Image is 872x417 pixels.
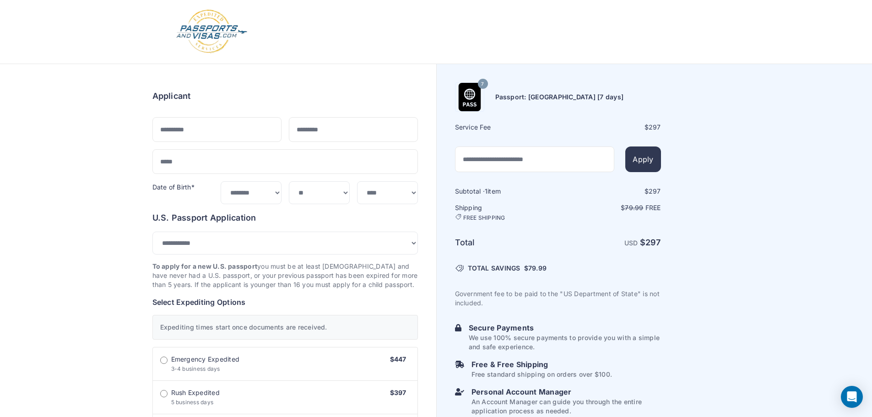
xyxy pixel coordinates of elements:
span: 79.99 [528,264,547,272]
h6: Select Expediting Options [152,297,418,308]
span: 7 [481,78,484,90]
h6: Shipping [455,203,557,222]
h6: Total [455,236,557,249]
span: 3-4 business days [171,365,220,372]
div: Expediting times start once documents are received. [152,315,418,340]
p: An Account Manager can guide you through the entire application process as needed. [471,397,661,416]
h6: Free & Free Shipping [471,359,612,370]
span: $397 [390,389,406,396]
h6: U.S. Passport Application [152,211,418,224]
span: $447 [390,355,406,363]
h6: Personal Account Manager [471,386,661,397]
h6: Subtotal · item [455,187,557,196]
span: 297 [649,187,661,195]
p: Free standard shipping on orders over $100. [471,370,612,379]
span: Rush Expedited [171,388,220,397]
span: 1 [485,187,487,195]
span: $ [524,264,547,273]
span: FREE SHIPPING [463,214,505,222]
h6: Applicant [152,90,191,103]
span: TOTAL SAVINGS [468,264,520,273]
span: Free [645,204,661,211]
button: Apply [625,146,661,172]
label: Date of Birth* [152,183,195,191]
p: you must be at least [DEMOGRAPHIC_DATA] and have never had a U.S. passport, or your previous pass... [152,262,418,289]
h6: Service Fee [455,123,557,132]
div: $ [559,123,661,132]
h6: Passport: [GEOGRAPHIC_DATA] [7 days] [495,92,624,102]
div: Open Intercom Messenger [841,386,863,408]
strong: $ [640,238,661,247]
p: Government fee to be paid to the "US Department of State" is not included. [455,289,661,308]
p: We use 100% secure payments to provide you with a simple and safe experience. [469,333,661,352]
span: 297 [645,238,661,247]
span: 5 business days [171,399,214,406]
div: $ [559,187,661,196]
span: 79.99 [625,204,643,211]
span: USD [624,239,638,247]
p: $ [559,203,661,212]
strong: To apply for a new U.S. passport [152,262,258,270]
img: Logo [175,9,248,54]
span: 297 [649,123,661,131]
img: Product Name [455,83,484,111]
span: Emergency Expedited [171,355,240,364]
h6: Secure Payments [469,322,661,333]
